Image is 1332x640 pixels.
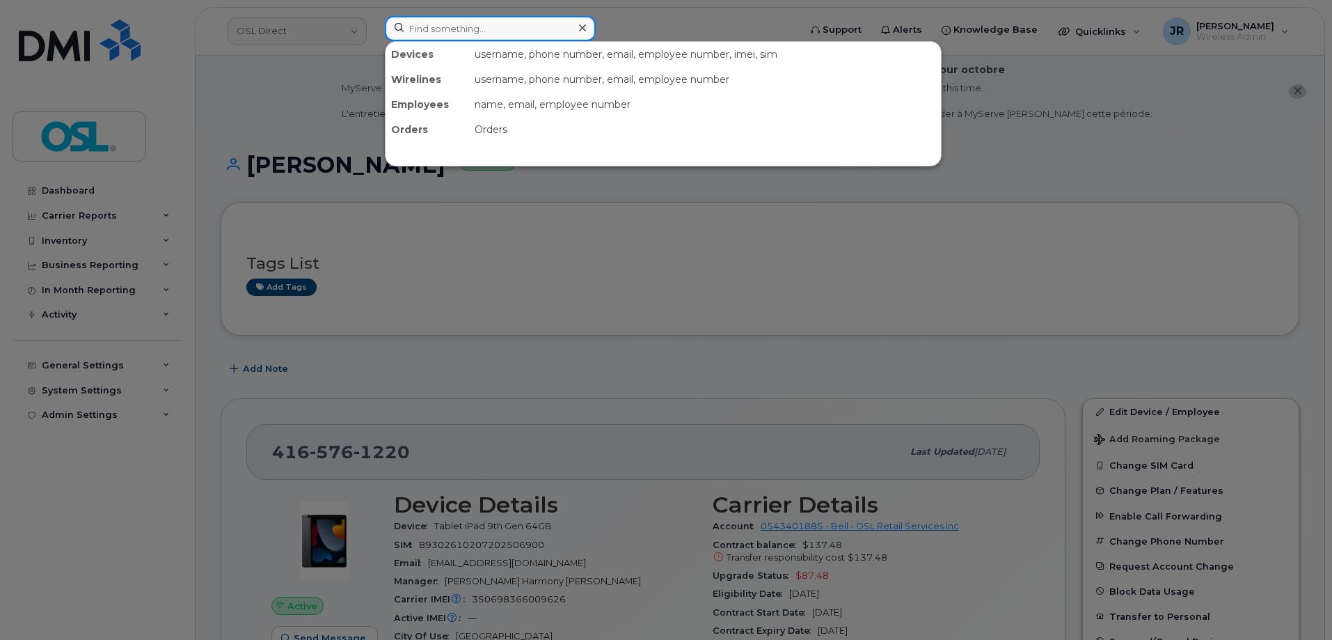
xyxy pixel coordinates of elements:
[386,67,469,92] div: Wirelines
[469,117,941,142] div: Orders
[386,117,469,142] div: Orders
[469,67,941,92] div: username, phone number, email, employee number
[386,92,469,117] div: Employees
[469,42,941,67] div: username, phone number, email, employee number, imei, sim
[386,42,469,67] div: Devices
[469,92,941,117] div: name, email, employee number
